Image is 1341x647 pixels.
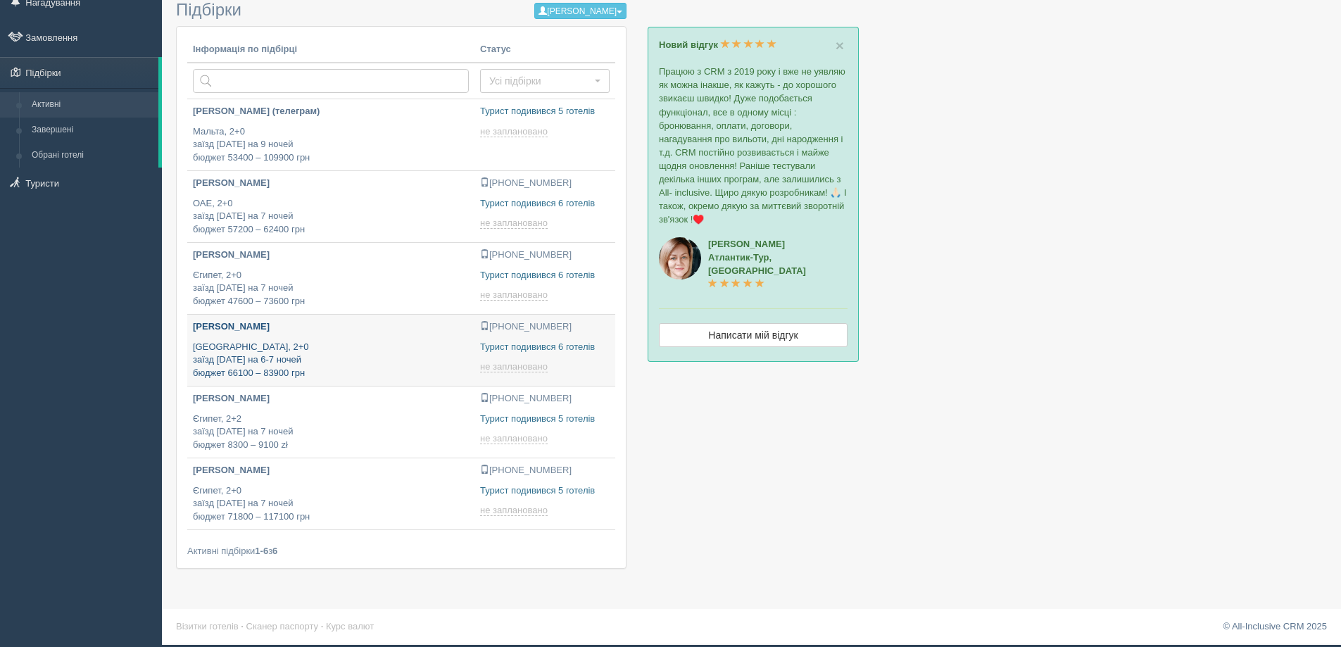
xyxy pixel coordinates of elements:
[326,621,374,632] a: Курс валют
[659,323,848,347] a: Написати мій відгук
[708,239,806,289] a: [PERSON_NAME]Атлантик-Тур, [GEOGRAPHIC_DATA]
[246,621,318,632] a: Сканер паспорту
[187,458,474,529] a: ⁨[PERSON_NAME]⁩ Єгипет, 2+0заїзд [DATE] на 7 ночейбюджет 71800 – 117100 грн
[480,177,610,190] p: [PHONE_NUMBER]
[193,197,469,237] p: ОАЕ, 2+0 заїзд [DATE] на 7 ночей бюджет 57200 – 62400 грн
[187,171,474,242] a: [PERSON_NAME] ОАЕ, 2+0заїзд [DATE] на 7 ночейбюджет 57200 – 62400 грн
[480,218,550,229] a: не заплановано
[836,37,844,54] span: ×
[480,433,548,444] span: не заплановано
[480,289,550,301] a: не заплановано
[480,361,550,372] a: не заплановано
[193,249,469,262] p: [PERSON_NAME]
[480,505,550,516] a: не заплановано
[480,289,548,301] span: не заплановано
[480,464,610,477] p: [PHONE_NUMBER]
[480,341,610,354] p: Турист подивився 6 готелів
[321,621,324,632] span: ·
[193,69,469,93] input: Пошук за країною або туристом
[176,621,239,632] a: Візитки готелів
[480,269,610,282] p: Турист подивився 6 готелів
[480,218,548,229] span: не заплановано
[480,69,610,93] button: Усі підбірки
[480,126,548,137] span: не заплановано
[25,118,158,143] a: Завершені
[187,37,474,63] th: Інформація по підбірці
[25,143,158,168] a: Обрані готелі
[187,243,474,314] a: [PERSON_NAME] Єгипет, 2+0заїзд [DATE] на 7 ночейбюджет 47600 – 73600 грн
[480,320,610,334] p: [PHONE_NUMBER]
[480,105,610,118] p: Турист подивився 5 готелів
[193,413,469,452] p: Єгипет, 2+2 заїзд [DATE] на 7 ночей бюджет 8300 – 9100 zł
[255,546,268,556] b: 1-6
[187,544,615,558] div: Активні підбірки з
[480,197,610,211] p: Турист подивився 6 готелів
[659,39,776,50] a: Новий відгук
[836,38,844,53] button: Close
[25,92,158,118] a: Активні
[241,621,244,632] span: ·
[480,433,550,444] a: не заплановано
[659,237,701,279] img: aicrm_2143.jpg
[187,99,474,170] a: [PERSON_NAME] (телеграм) Мальта, 2+0заїзд [DATE] на 9 ночейбюджет 53400 – 109900 грн
[193,484,469,524] p: Єгипет, 2+0 заїзд [DATE] на 7 ночей бюджет 71800 – 117100 грн
[480,126,550,137] a: не заплановано
[193,125,469,165] p: Мальта, 2+0 заїзд [DATE] на 9 ночей бюджет 53400 – 109900 грн
[193,341,469,380] p: [GEOGRAPHIC_DATA], 2+0 заїзд [DATE] на 6-7 ночей бюджет 66100 – 83900 грн
[193,105,469,118] p: [PERSON_NAME] (телеграм)
[193,269,469,308] p: Єгипет, 2+0 заїзд [DATE] на 7 ночей бюджет 47600 – 73600 грн
[659,65,848,226] p: Працюю з CRM з 2019 року і вже не уявляю як можна інакше, як кажуть - до хорошого звикаєш швидко!...
[480,392,610,406] p: [PHONE_NUMBER]
[193,320,469,334] p: [PERSON_NAME]
[187,387,474,458] a: [PERSON_NAME] Єгипет, 2+2заїзд [DATE] на 7 ночейбюджет 8300 – 9100 zł
[193,392,469,406] p: [PERSON_NAME]
[480,413,610,426] p: Турист подивився 5 готелів
[480,361,548,372] span: не заплановано
[489,74,591,88] span: Усі підбірки
[272,546,277,556] b: 6
[480,249,610,262] p: [PHONE_NUMBER]
[480,484,610,498] p: Турист подивився 5 готелів
[193,177,469,190] p: [PERSON_NAME]
[474,37,615,63] th: Статус
[480,505,548,516] span: не заплановано
[187,315,474,386] a: [PERSON_NAME] [GEOGRAPHIC_DATA], 2+0заїзд [DATE] на 6-7 ночейбюджет 66100 – 83900 грн
[1223,621,1327,632] a: © All-Inclusive CRM 2025
[193,464,469,477] p: ⁨[PERSON_NAME]⁩
[534,3,627,19] button: [PERSON_NAME]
